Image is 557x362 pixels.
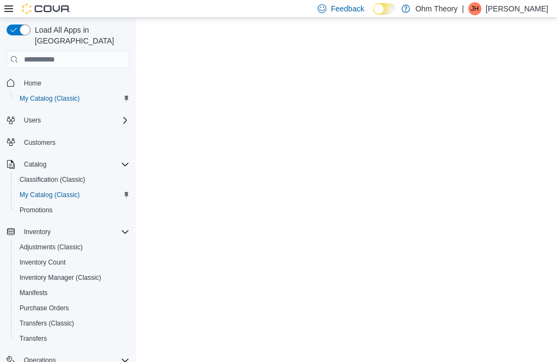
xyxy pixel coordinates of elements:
[20,225,129,238] span: Inventory
[11,172,134,187] button: Classification (Classic)
[11,203,134,218] button: Promotions
[11,300,134,316] button: Purchase Orders
[24,138,55,147] span: Customers
[468,2,481,15] div: Jonathan Hernandez
[15,302,73,315] a: Purchase Orders
[20,114,129,127] span: Users
[20,258,66,267] span: Inventory Count
[11,331,134,346] button: Transfers
[20,225,55,238] button: Inventory
[22,3,71,14] img: Cova
[15,332,51,345] a: Transfers
[11,316,134,331] button: Transfers (Classic)
[11,91,134,106] button: My Catalog (Classic)
[11,187,134,203] button: My Catalog (Classic)
[20,175,85,184] span: Classification (Classic)
[20,334,47,343] span: Transfers
[15,204,129,217] span: Promotions
[15,241,129,254] span: Adjustments (Classic)
[15,256,129,269] span: Inventory Count
[15,271,129,284] span: Inventory Manager (Classic)
[15,188,84,201] a: My Catalog (Classic)
[15,173,129,186] span: Classification (Classic)
[2,134,134,150] button: Customers
[20,191,80,199] span: My Catalog (Classic)
[11,285,134,300] button: Manifests
[2,224,134,240] button: Inventory
[24,228,51,236] span: Inventory
[20,319,74,328] span: Transfers (Classic)
[15,286,129,299] span: Manifests
[416,2,458,15] p: Ohm Theory
[2,75,134,90] button: Home
[20,243,83,251] span: Adjustments (Classic)
[15,204,57,217] a: Promotions
[20,158,51,171] button: Catalog
[2,113,134,128] button: Users
[30,24,129,46] span: Load All Apps in [GEOGRAPHIC_DATA]
[2,157,134,172] button: Catalog
[15,302,129,315] span: Purchase Orders
[15,271,106,284] a: Inventory Manager (Classic)
[11,240,134,255] button: Adjustments (Classic)
[15,92,129,105] span: My Catalog (Classic)
[15,317,78,330] a: Transfers (Classic)
[24,116,41,125] span: Users
[11,255,134,270] button: Inventory Count
[20,76,129,89] span: Home
[15,332,129,345] span: Transfers
[20,114,45,127] button: Users
[20,273,101,282] span: Inventory Manager (Classic)
[373,3,396,15] input: Dark Mode
[20,289,47,297] span: Manifests
[15,92,84,105] a: My Catalog (Classic)
[20,94,80,103] span: My Catalog (Classic)
[24,160,46,169] span: Catalog
[486,2,548,15] p: [PERSON_NAME]
[15,256,70,269] a: Inventory Count
[20,206,53,214] span: Promotions
[20,77,46,90] a: Home
[471,2,479,15] span: JH
[20,136,129,149] span: Customers
[11,270,134,285] button: Inventory Manager (Classic)
[20,136,60,149] a: Customers
[15,317,129,330] span: Transfers (Classic)
[331,3,364,14] span: Feedback
[20,304,69,312] span: Purchase Orders
[15,188,129,201] span: My Catalog (Classic)
[15,286,52,299] a: Manifests
[24,79,41,88] span: Home
[20,158,129,171] span: Catalog
[15,173,90,186] a: Classification (Classic)
[15,241,87,254] a: Adjustments (Classic)
[462,2,464,15] p: |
